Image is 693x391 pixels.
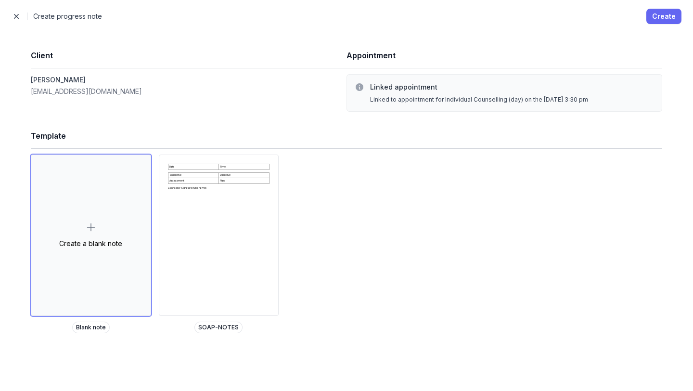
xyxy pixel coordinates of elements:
h3: Linked appointment [370,82,654,92]
p: Objective [220,173,268,177]
span: Create [652,11,676,22]
div: Linked to appointment for Individual Counselling (day) on the [DATE] 3:30 pm [370,96,654,104]
p: Time [220,165,268,169]
div: Create a blank note [59,239,122,248]
p: Assessment [169,179,218,182]
p: Plan [220,179,268,182]
dt: [EMAIL_ADDRESS][DOMAIN_NAME] [31,86,346,97]
span: SOAP-NOTES [194,322,243,333]
h1: Template [31,129,662,143]
button: Create [646,9,681,24]
p: Subjective [169,173,218,177]
p: Counsellor Signature (type name): [168,186,270,190]
h1: Client [31,49,346,62]
span: Blank note [72,322,110,333]
h2: Create progress note [33,11,641,22]
p: Date [169,165,218,169]
dd: [PERSON_NAME] [31,74,346,86]
span: Appointment [346,51,396,60]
